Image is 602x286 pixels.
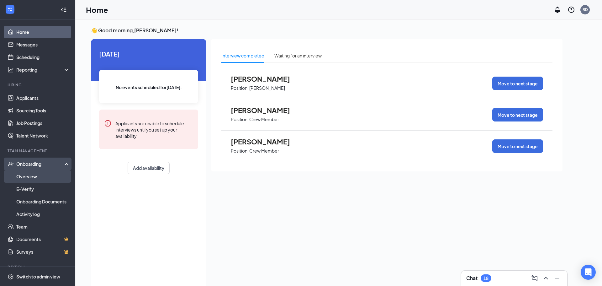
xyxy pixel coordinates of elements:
div: Open Intercom Messenger [581,265,596,280]
p: Crew Member [249,116,279,122]
svg: UserCheck [8,161,14,167]
span: [PERSON_NAME] [231,106,300,114]
h3: Chat [466,275,478,282]
a: Job Postings [16,117,70,129]
p: [PERSON_NAME] [249,85,285,91]
a: SurveysCrown [16,246,70,258]
span: [DATE] [99,49,198,59]
div: Payroll [8,264,69,270]
h1: Home [86,4,108,15]
svg: QuestionInfo [568,6,575,13]
a: E-Verify [16,183,70,195]
p: Position: [231,116,249,122]
p: Position: [231,85,249,91]
div: 18 [483,276,488,281]
svg: Minimize [553,274,561,282]
svg: ComposeMessage [531,274,538,282]
svg: Collapse [61,7,67,13]
svg: Error [104,120,112,127]
p: Crew Member [249,148,279,154]
button: Move to next stage [492,77,543,90]
span: [PERSON_NAME] [231,75,300,83]
a: Home [16,26,70,38]
svg: Notifications [554,6,561,13]
svg: ChevronUp [542,274,550,282]
a: Messages [16,38,70,51]
button: Move to next stage [492,139,543,153]
span: No events scheduled for [DATE] . [116,84,182,91]
a: Team [16,220,70,233]
svg: Settings [8,273,14,280]
a: Overview [16,170,70,183]
a: Talent Network [16,129,70,142]
button: Move to next stage [492,108,543,121]
div: Interview completed [221,52,264,59]
div: Team Management [8,148,69,154]
span: [PERSON_NAME] [231,138,300,146]
p: Position: [231,148,249,154]
h3: 👋 Good morning, [PERSON_NAME] ! [91,27,562,34]
button: ChevronUp [541,273,551,283]
div: RD [583,7,588,12]
div: Applicants are unable to schedule interviews until you set up your availability. [115,120,193,139]
a: Sourcing Tools [16,104,70,117]
svg: Analysis [8,67,14,73]
a: Applicants [16,92,70,104]
a: Activity log [16,208,70,220]
a: Onboarding Documents [16,195,70,208]
div: Hiring [8,82,69,88]
div: Reporting [16,67,70,73]
button: ComposeMessage [530,273,540,283]
a: DocumentsCrown [16,233,70,246]
div: Waiting for an interview [274,52,322,59]
a: Scheduling [16,51,70,63]
button: Minimize [552,273,562,283]
div: Switch to admin view [16,273,60,280]
svg: WorkstreamLogo [7,6,13,13]
button: Add availability [128,162,170,174]
div: Onboarding [16,161,65,167]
